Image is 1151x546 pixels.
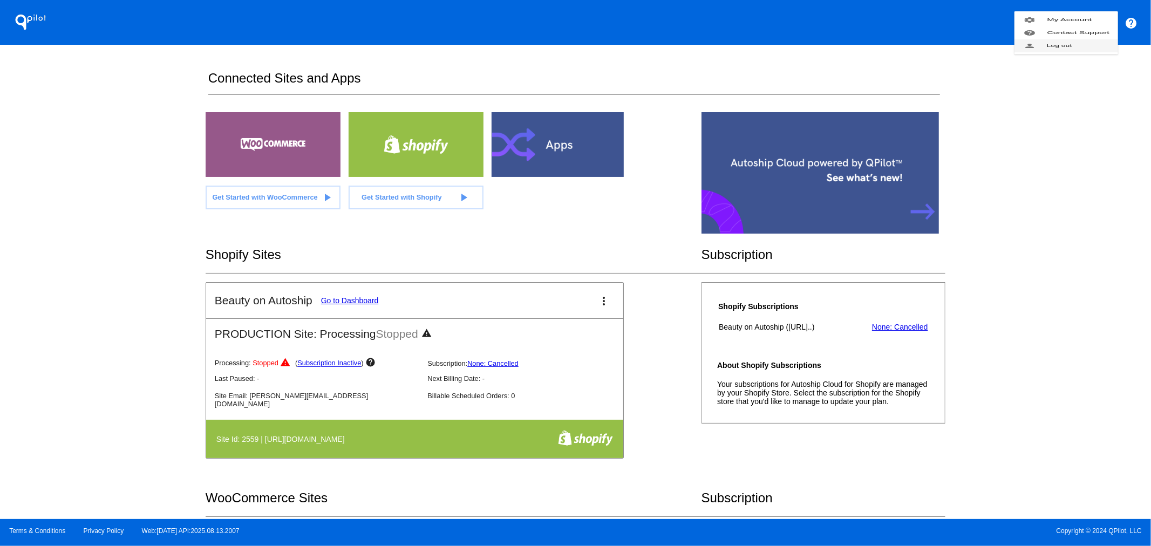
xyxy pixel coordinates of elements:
[1047,18,1092,23] span: My Account
[1023,30,1036,37] mat-icon: help
[1023,17,1036,24] mat-icon: settings
[1047,44,1072,48] span: Log out
[1047,31,1109,36] span: Contact Support
[1023,43,1036,50] mat-icon: person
